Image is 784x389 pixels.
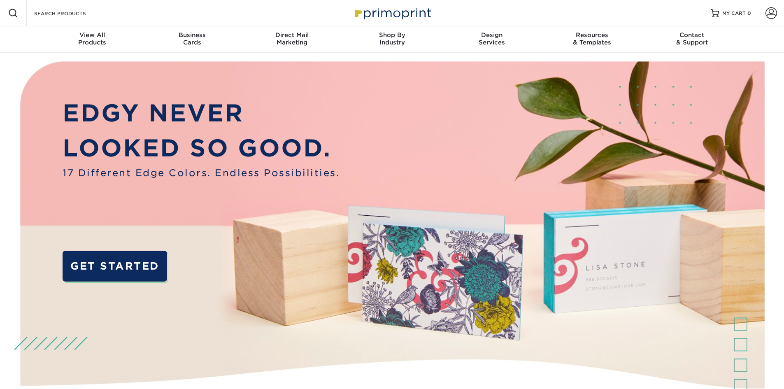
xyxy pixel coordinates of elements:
img: Primoprint [351,4,433,22]
span: 17 Different Edge Colors. Endless Possibilities. [63,166,340,180]
a: GET STARTED [63,251,167,282]
span: MY CART [722,10,746,17]
input: SEARCH PRODUCTS..... [33,8,114,18]
span: View All [42,31,142,39]
a: Contact& Support [642,26,742,53]
span: Shop By [342,31,442,39]
div: Marketing [242,31,342,46]
span: Direct Mail [242,31,342,39]
div: & Templates [542,31,642,46]
div: & Support [642,31,742,46]
div: Services [442,31,542,46]
div: Industry [342,31,442,46]
span: Business [142,31,242,39]
span: Design [442,31,542,39]
a: Shop ByIndustry [342,26,442,53]
a: BusinessCards [142,26,242,53]
a: View AllProducts [42,26,142,53]
span: Resources [542,31,642,39]
div: Products [42,31,142,46]
a: Direct MailMarketing [242,26,342,53]
div: Cards [142,31,242,46]
span: 0 [747,10,751,16]
a: Resources& Templates [542,26,642,53]
p: LOOKED SO GOOD. [63,130,340,166]
a: DesignServices [442,26,542,53]
p: EDGY NEVER [63,96,340,131]
span: Contact [642,31,742,39]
